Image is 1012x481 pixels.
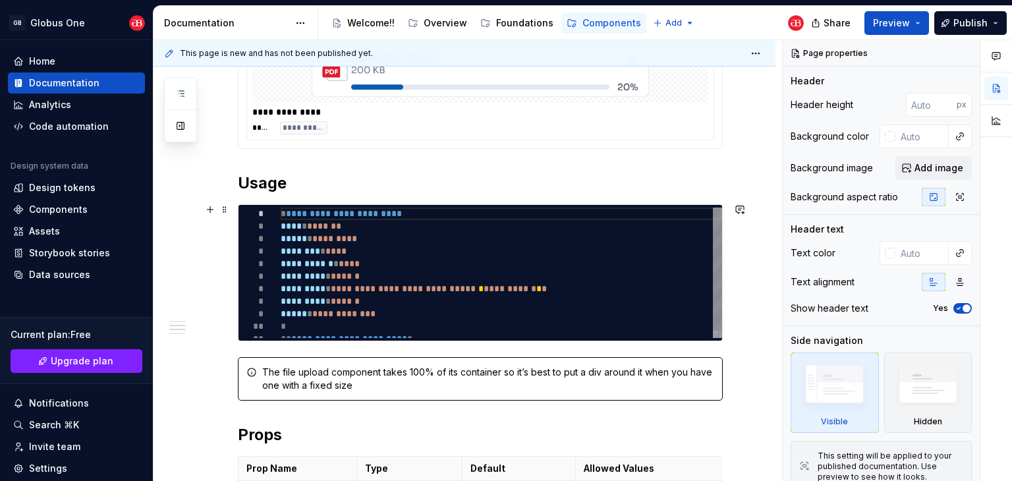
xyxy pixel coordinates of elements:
input: Auto [906,93,957,117]
p: Allowed Values [584,462,717,475]
div: Header height [791,98,853,111]
span: Add [665,18,682,28]
a: Components [561,13,646,34]
div: Visible [791,353,879,433]
button: GBGlobus OneGlobus Bank UX Team [3,9,150,37]
a: Overview [403,13,472,34]
div: Design tokens [29,181,96,194]
div: Foundations [496,16,553,30]
h2: Usage [238,173,723,194]
a: Foundations [475,13,559,34]
span: Share [824,16,851,30]
button: Add image [895,156,972,180]
div: Storybook stories [29,246,110,260]
button: Upgrade plan [11,349,142,373]
span: Preview [873,16,910,30]
div: Hidden [884,353,972,433]
div: Components [582,16,641,30]
a: Data sources [8,264,145,285]
div: Analytics [29,98,71,111]
img: Globus Bank UX Team [788,15,804,31]
div: Documentation [164,16,289,30]
div: Background image [791,161,873,175]
span: This page is new and has not been published yet. [180,48,373,59]
div: Home [29,55,55,68]
button: Share [804,11,859,35]
div: Side navigation [791,334,863,347]
a: Welcome!! [326,13,400,34]
a: Code automation [8,116,145,137]
a: Components [8,199,145,220]
button: Publish [934,11,1007,35]
div: Notifications [29,397,89,410]
button: Notifications [8,393,145,414]
div: Data sources [29,268,90,281]
div: Header text [791,223,844,236]
div: Show header text [791,302,868,315]
div: Assets [29,225,60,238]
div: Background aspect ratio [791,190,898,204]
button: Preview [864,11,929,35]
p: Default [470,462,568,475]
a: Design tokens [8,177,145,198]
div: Hidden [914,416,942,427]
div: Search ⌘K [29,418,79,432]
div: Invite team [29,440,80,453]
a: Invite team [8,436,145,457]
p: Prop Name [246,462,349,475]
a: Assets [8,221,145,242]
span: Publish [953,16,988,30]
a: Storybook stories [8,242,145,264]
span: Add image [914,161,963,175]
span: Upgrade plan [51,354,113,368]
div: Overview [424,16,467,30]
input: Auto [895,125,949,148]
img: Globus Bank UX Team [129,15,145,31]
button: Add [649,14,698,32]
div: Text color [791,246,835,260]
a: Home [8,51,145,72]
label: Yes [933,303,948,314]
div: Background color [791,130,869,143]
div: Documentation [29,76,99,90]
div: Design system data [11,161,88,171]
div: Visible [821,416,848,427]
button: Search ⌘K [8,414,145,436]
div: Welcome!! [347,16,395,30]
a: Settings [8,458,145,479]
div: Header [791,74,824,88]
div: GB [9,15,25,31]
p: Type [365,462,454,475]
h2: Props [238,424,723,445]
input: Auto [895,241,949,265]
div: Code automation [29,120,109,133]
a: Documentation [8,72,145,94]
div: Current plan : Free [11,328,142,341]
a: Analytics [8,94,145,115]
div: Components [29,203,88,216]
div: Text alignment [791,275,855,289]
div: Globus One [30,16,85,30]
div: Page tree [326,10,646,36]
div: The file upload component takes 100% of its container so it’s best to put a div around it when yo... [262,366,714,392]
div: Settings [29,462,67,475]
p: px [957,99,967,110]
